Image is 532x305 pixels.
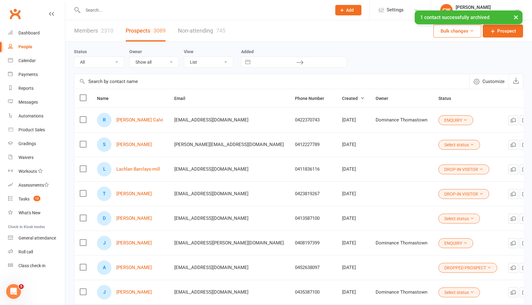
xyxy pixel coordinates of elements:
[342,265,365,270] div: [DATE]
[438,96,458,101] span: Status
[342,167,365,172] div: [DATE]
[510,10,522,24] button: ×
[18,30,40,35] div: Dashboard
[174,237,284,249] span: [EMAIL_ADDRESS][PERSON_NAME][DOMAIN_NAME]
[97,96,115,101] span: Name
[8,81,65,95] a: Reports
[97,285,111,299] div: J
[174,188,248,200] span: [EMAIL_ADDRESS][DOMAIN_NAME]
[8,54,65,68] a: Calendar
[18,183,49,188] div: Assessments
[18,196,30,201] div: Tasks
[8,68,65,81] a: Payments
[438,238,473,248] button: ENQUIRY
[342,96,365,101] span: Created
[19,284,24,289] span: 5
[174,262,248,273] span: [EMAIL_ADDRESS][DOMAIN_NAME]
[295,191,331,196] div: 0423819267
[174,114,248,126] span: [EMAIL_ADDRESS][DOMAIN_NAME]
[129,49,142,54] label: Owner
[433,25,481,38] button: Bulk changes
[18,155,34,160] div: Waivers
[216,27,225,34] div: 745
[74,20,113,42] a: Members2310
[438,263,497,273] button: DROPPED PROSPECT
[8,231,65,245] a: General attendance kiosk mode
[438,115,473,125] button: ENQUIRY
[342,240,365,246] div: [DATE]
[295,142,331,147] div: 0412227789
[97,162,111,176] div: L
[438,95,458,102] button: Status
[456,5,515,10] div: [PERSON_NAME]
[295,290,331,295] div: 0435387100
[7,6,23,22] a: Clubworx
[295,95,331,102] button: Phone Number
[18,141,36,146] div: Gradings
[438,140,480,150] button: Select status
[97,187,111,201] div: T
[438,287,480,297] button: Select status
[8,137,65,151] a: Gradings
[18,100,38,105] div: Messages
[8,245,65,259] a: Roll call
[342,117,365,123] div: [DATE]
[376,290,427,295] div: Dominance Thomastown
[295,240,331,246] div: 0408197399
[18,72,38,77] div: Payments
[18,113,43,118] div: Automations
[174,286,248,298] span: [EMAIL_ADDRESS][DOMAIN_NAME]
[18,169,37,174] div: Workouts
[18,263,46,268] div: Class check-in
[126,20,166,42] a: Prospects3089
[8,151,65,164] a: Waivers
[8,26,65,40] a: Dashboard
[174,212,248,224] span: [EMAIL_ADDRESS][DOMAIN_NAME]
[342,142,365,147] div: [DATE]
[74,74,469,89] input: Search by contact name
[456,10,515,16] div: Dominance MMA Thomastown
[101,27,113,34] div: 2310
[18,127,45,132] div: Product Sales
[116,290,152,295] a: [PERSON_NAME]
[8,206,65,220] a: What's New
[342,216,365,221] div: [DATE]
[97,260,111,275] div: A
[116,191,152,196] a: [PERSON_NAME]
[97,236,111,250] div: J
[18,210,41,215] div: What's New
[97,211,111,226] div: D
[8,40,65,54] a: People
[74,49,87,54] label: Status
[376,95,395,102] button: Owner
[18,249,33,254] div: Roll call
[295,265,331,270] div: 0452638097
[376,240,427,246] div: Dominance Thomastown
[497,27,516,35] span: Prospect
[184,49,193,54] label: View
[6,284,21,299] iframe: Intercom live chat
[174,96,192,101] span: Email
[387,3,404,17] span: Settings
[8,123,65,137] a: Product Sales
[174,139,284,150] span: [PERSON_NAME][EMAIL_ADDRESS][DOMAIN_NAME]
[440,4,453,16] div: CW
[8,109,65,123] a: Automations
[376,96,395,101] span: Owner
[8,178,65,192] a: Assessments
[342,95,365,102] button: Created
[295,216,331,221] div: 0413587100
[153,27,166,34] div: 3089
[8,95,65,109] a: Messages
[295,167,331,172] div: 0411836116
[438,189,489,199] button: DROP-IN VISITOR
[469,74,509,89] button: Customize
[174,95,192,102] button: Email
[178,20,225,42] a: Non-attending745
[438,164,489,174] button: DROP-IN VISITOR
[335,5,361,15] button: Add
[295,96,331,101] span: Phone Number
[18,236,56,240] div: General attendance
[415,10,522,24] div: 1 contact successfully archived
[97,95,115,102] button: Name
